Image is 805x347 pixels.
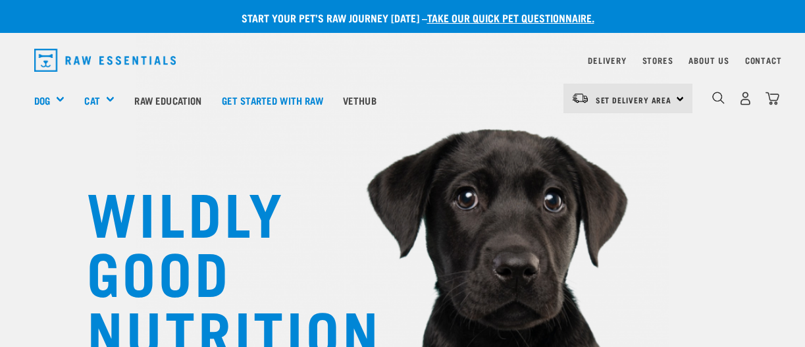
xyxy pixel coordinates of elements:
[124,74,211,126] a: Raw Education
[34,93,50,108] a: Dog
[642,58,673,63] a: Stores
[427,14,594,20] a: take our quick pet questionnaire.
[84,93,99,108] a: Cat
[24,43,782,77] nav: dropdown navigation
[212,74,333,126] a: Get started with Raw
[596,97,672,102] span: Set Delivery Area
[766,92,779,105] img: home-icon@2x.png
[588,58,626,63] a: Delivery
[712,92,725,104] img: home-icon-1@2x.png
[739,92,752,105] img: user.png
[571,92,589,104] img: van-moving.png
[333,74,386,126] a: Vethub
[745,58,782,63] a: Contact
[34,49,176,72] img: Raw Essentials Logo
[688,58,729,63] a: About Us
